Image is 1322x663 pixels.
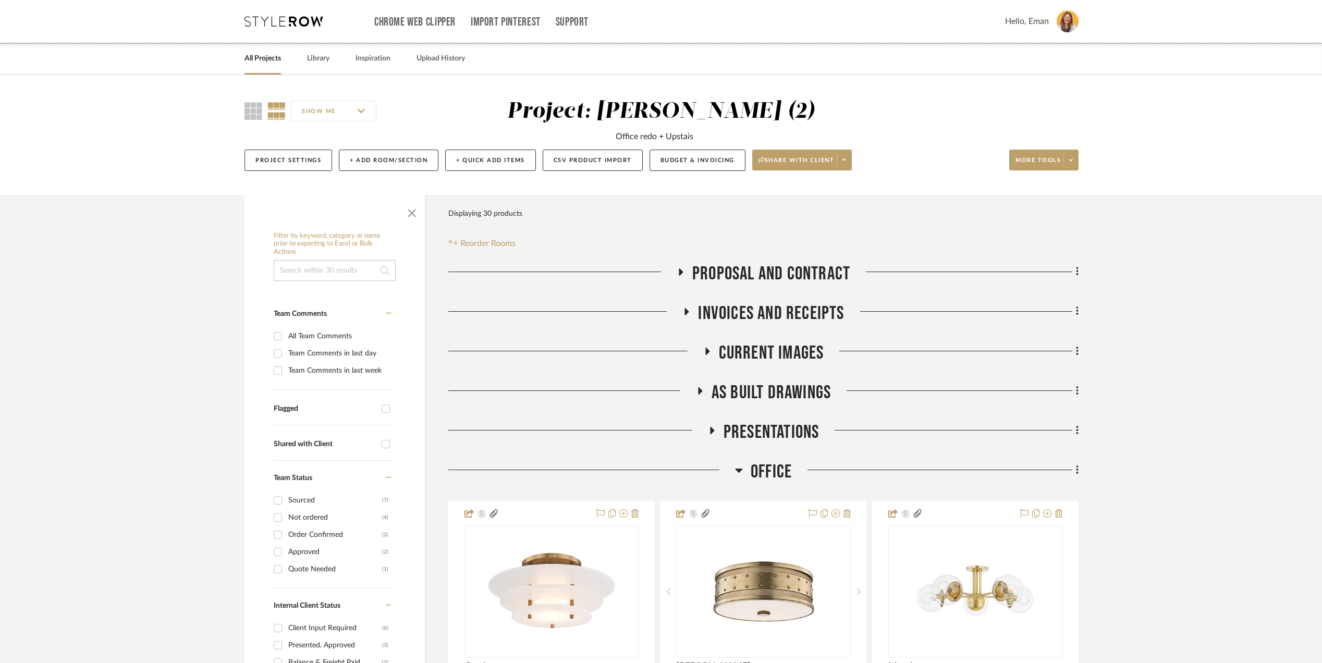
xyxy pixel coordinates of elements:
[692,263,850,285] span: proposal and contract
[274,440,376,449] div: Shared with Client
[288,492,382,509] div: Sourced
[460,237,516,250] span: Reorder Rooms
[382,637,388,654] div: (3)
[471,18,541,27] a: Import Pinterest
[274,474,312,482] span: Team Status
[1057,10,1079,32] img: avatar
[401,201,422,222] button: Close
[712,382,831,404] span: As Built Drawings
[486,526,617,657] img: Gatsby
[751,461,792,483] span: Office
[417,52,465,66] a: Upload History
[1005,15,1049,28] span: Hello, Eman
[382,509,388,526] div: (4)
[698,302,844,325] span: invoices and receipts
[448,237,516,250] button: Reorder Rooms
[556,18,589,27] a: Support
[307,52,329,66] a: Library
[244,52,281,66] a: All Projects
[382,561,388,578] div: (1)
[288,544,382,560] div: Approved
[288,328,388,345] div: All Team Comments
[448,203,522,224] div: Displaying 30 products
[910,526,1041,657] img: Meadow
[507,101,815,122] div: Project: [PERSON_NAME] (2)
[288,637,382,654] div: Presented, Approved
[288,526,382,543] div: Order Confirmed
[274,404,376,413] div: Flagged
[288,561,382,578] div: Quote Needed
[288,509,382,526] div: Not ordered
[382,526,388,543] div: (2)
[719,342,824,364] span: Current Images
[244,150,332,171] button: Project Settings
[616,130,693,143] div: Office redo + Upstais
[356,52,390,66] a: Inspiration
[650,150,745,171] button: Budget & Invoicing
[445,150,536,171] button: + Quick Add Items
[274,310,327,317] span: Team Comments
[382,544,388,560] div: (2)
[1009,150,1079,170] button: More tools
[339,150,438,171] button: + Add Room/Section
[724,421,819,444] span: Presentations
[698,526,828,657] img: Gaines
[374,18,456,27] a: Chrome Web Clipper
[382,620,388,636] div: (6)
[543,150,643,171] button: CSV Product Import
[288,345,388,362] div: Team Comments in last day
[752,150,852,170] button: Share with client
[274,232,396,256] h6: Filter by keyword, category or name prior to exporting to Excel or Bulk Actions
[1015,156,1061,172] span: More tools
[288,362,388,379] div: Team Comments in last week
[274,602,340,609] span: Internal Client Status
[758,156,835,172] span: Share with client
[274,260,396,281] input: Search within 30 results
[382,492,388,509] div: (7)
[288,620,382,636] div: Client Input Required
